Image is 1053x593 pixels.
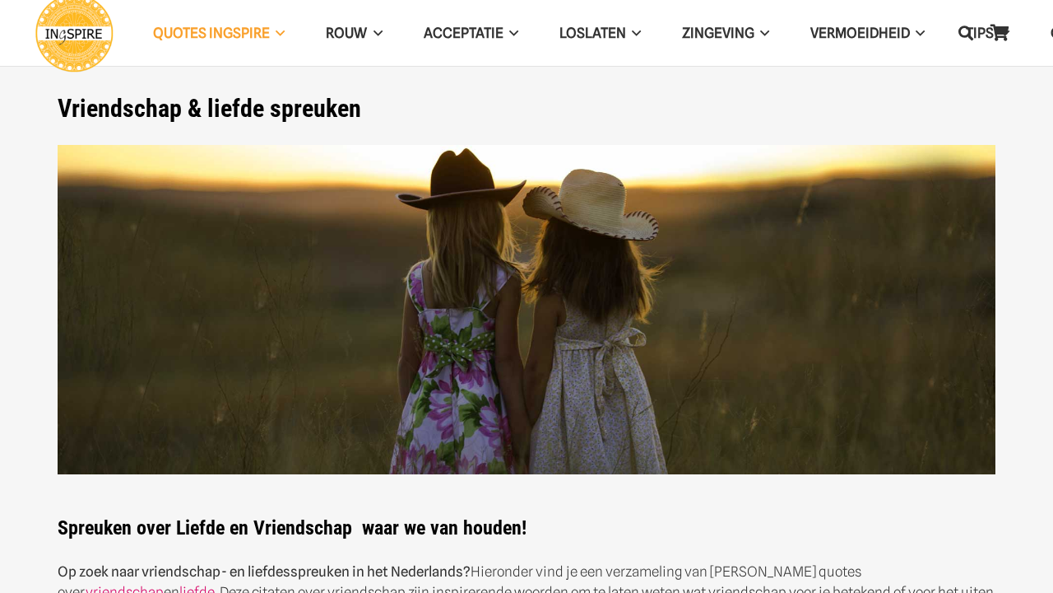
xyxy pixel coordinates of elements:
[661,12,790,54] a: ZingevingZingeving Menu
[403,12,539,54] a: AcceptatieAcceptatie Menu
[810,25,910,41] span: VERMOEIDHEID
[305,12,402,54] a: ROUWROUW Menu
[949,12,982,54] a: Zoeken
[994,12,1009,54] span: TIPS Menu
[58,145,995,475] img: De mooiste spreuken over vriendschap om te delen! - Bekijk de mooiste vriendschaps quotes van Ing...
[270,12,285,54] span: QUOTES INGSPIRE Menu
[153,25,270,41] span: QUOTES INGSPIRE
[58,94,995,124] h1: Vriendschap & liefde spreuken
[945,12,1029,54] a: TIPSTIPS Menu
[754,12,769,54] span: Zingeving Menu
[367,12,382,54] span: ROUW Menu
[503,12,518,54] span: Acceptatie Menu
[58,563,471,580] strong: Op zoek naar vriendschap- en liefdesspreuken in het Nederlands?
[910,12,925,54] span: VERMOEIDHEID Menu
[58,516,526,539] strong: Spreuken over Liefde en Vriendschap waar we van houden!
[539,12,661,54] a: LoslatenLoslaten Menu
[132,12,305,54] a: QUOTES INGSPIREQUOTES INGSPIRE Menu
[790,12,945,54] a: VERMOEIDHEIDVERMOEIDHEID Menu
[626,12,641,54] span: Loslaten Menu
[682,25,754,41] span: Zingeving
[326,25,367,41] span: ROUW
[559,25,626,41] span: Loslaten
[424,25,503,41] span: Acceptatie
